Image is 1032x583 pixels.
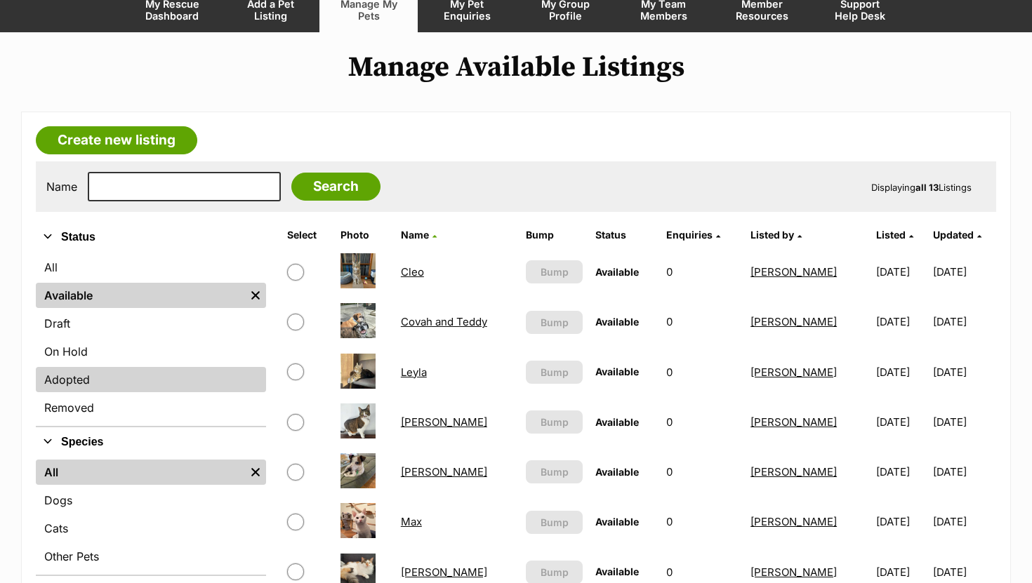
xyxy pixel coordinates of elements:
a: [PERSON_NAME] [750,366,837,379]
td: [DATE] [933,497,995,546]
td: 0 [661,448,743,496]
a: Draft [36,311,266,336]
span: Available [595,366,639,377]
button: Bump [526,460,583,483]
a: Remove filter [245,283,266,308]
span: Available [595,516,639,528]
a: All [36,255,266,280]
span: Bump [541,365,569,380]
a: Updated [933,229,981,241]
span: Available [595,565,639,577]
td: 0 [661,348,743,396]
div: Species [36,457,266,575]
td: [DATE] [871,248,932,296]
span: Bump [541,315,569,330]
span: Available [595,266,639,278]
button: Bump [526,361,583,384]
a: Covah and Teddy [401,315,487,328]
td: [DATE] [933,398,995,446]
span: Bump [541,565,569,579]
a: Leyla [401,366,427,379]
td: [DATE] [933,448,995,496]
a: Dogs [36,488,266,513]
td: [DATE] [871,398,932,446]
a: [PERSON_NAME] [750,565,837,579]
td: [DATE] [933,348,995,396]
span: Listed [876,229,906,241]
span: Displaying Listings [871,182,972,193]
span: Updated [933,229,974,241]
a: [PERSON_NAME] [750,515,837,528]
button: Species [36,433,266,451]
a: Max [401,515,422,528]
a: Name [401,229,437,241]
button: Bump [526,511,583,534]
a: Removed [36,395,266,420]
td: 0 [661,297,743,346]
span: Listed by [750,229,794,241]
a: Cleo [401,265,424,279]
td: [DATE] [871,297,932,346]
span: Bump [541,464,569,479]
span: Bump [541,264,569,279]
a: [PERSON_NAME] [401,415,487,429]
strong: all 13 [915,182,939,193]
a: [PERSON_NAME] [750,465,837,478]
a: Listed [876,229,913,241]
a: [PERSON_NAME] [750,315,837,328]
span: Bump [541,415,569,429]
a: Adopted [36,367,266,392]
a: [PERSON_NAME] [401,465,487,478]
button: Status [36,228,266,246]
td: [DATE] [871,348,932,396]
a: Listed by [750,229,802,241]
td: [DATE] [933,248,995,296]
span: Available [595,466,639,478]
a: Create new listing [36,126,197,154]
a: All [36,460,245,485]
a: Available [36,283,245,308]
td: [DATE] [871,448,932,496]
div: Status [36,252,266,426]
td: 0 [661,248,743,296]
td: [DATE] [933,297,995,346]
span: Available [595,416,639,428]
input: Search [291,173,381,201]
span: Bump [541,515,569,530]
td: 0 [661,398,743,446]
span: Available [595,316,639,328]
th: Photo [335,224,394,246]
span: Name [401,229,429,241]
td: 0 [661,497,743,546]
a: Enquiries [666,229,720,241]
button: Bump [526,260,583,283]
a: Other Pets [36,544,266,569]
label: Name [46,180,77,193]
a: Remove filter [245,460,266,485]
th: Status [590,224,659,246]
a: [PERSON_NAME] [750,265,837,279]
a: On Hold [36,339,266,364]
td: [DATE] [871,497,932,546]
th: Bump [520,224,588,246]
span: translation missing: en.admin.listings.index.attributes.enquiries [666,229,713,241]
button: Bump [526,311,583,334]
a: [PERSON_NAME] [750,415,837,429]
a: [PERSON_NAME] [401,565,487,579]
th: Select [282,224,333,246]
a: Cats [36,516,266,541]
button: Bump [526,410,583,434]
